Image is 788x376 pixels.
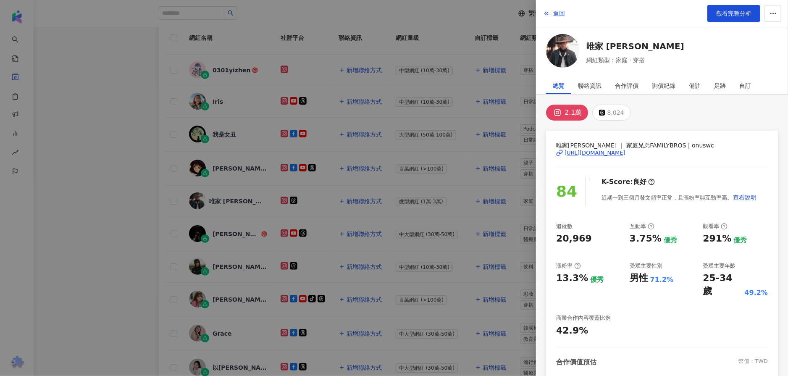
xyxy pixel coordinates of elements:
div: 受眾主要年齡 [703,262,735,270]
div: 8,024 [607,107,624,118]
span: 查看說明 [733,194,756,201]
div: 優秀 [733,236,747,245]
div: 71.2% [650,275,674,284]
div: 漲粉率 [556,262,581,270]
div: 備註 [689,77,701,94]
div: 20,969 [556,232,592,245]
div: 優秀 [590,275,604,284]
span: 網紅類型：家庭 · 穿搭 [586,55,684,65]
div: 13.3% [556,272,588,285]
div: 幣值：TWD [738,358,768,367]
span: 唯家[PERSON_NAME] ｜ 家庭兄弟FAMILYBROS | onuswc [556,141,768,150]
div: 近期一到三個月發文頻率正常，且漲粉率與互動率高。 [602,189,757,206]
div: 49.2% [744,288,768,297]
div: 詢價紀錄 [652,77,675,94]
span: 返回 [553,10,565,17]
a: [URL][DOMAIN_NAME] [556,149,768,157]
div: 商業合作內容覆蓋比例 [556,314,611,322]
div: 互動率 [630,223,654,230]
div: 聯絡資訊 [578,77,602,94]
div: 25-34 歲 [703,272,742,298]
div: [URL][DOMAIN_NAME] [565,149,625,157]
div: 2.1萬 [565,107,582,118]
div: 自訂 [739,77,751,94]
a: 唯家 [PERSON_NAME] [586,40,684,52]
div: 291% [703,232,731,245]
button: 8,024 [592,105,630,121]
div: 追蹤數 [556,223,573,230]
span: 觀看完整分析 [716,10,751,17]
div: 優秀 [664,236,677,245]
div: 觀看率 [703,223,728,230]
div: 總覽 [553,77,565,94]
div: 合作評價 [615,77,638,94]
div: 良好 [633,177,646,187]
a: 觀看完整分析 [707,5,760,22]
button: 查看說明 [733,189,757,206]
a: KOL Avatar [546,34,580,71]
div: 受眾主要性別 [630,262,662,270]
div: K-Score : [602,177,655,187]
div: 42.9% [556,324,588,337]
div: 男性 [630,272,648,285]
div: 84 [556,180,577,204]
img: KOL Avatar [546,34,580,68]
button: 返回 [543,5,565,22]
button: 2.1萬 [546,105,588,121]
div: 3.75% [630,232,662,245]
div: 合作價值預估 [556,358,596,367]
div: 足跡 [714,77,726,94]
